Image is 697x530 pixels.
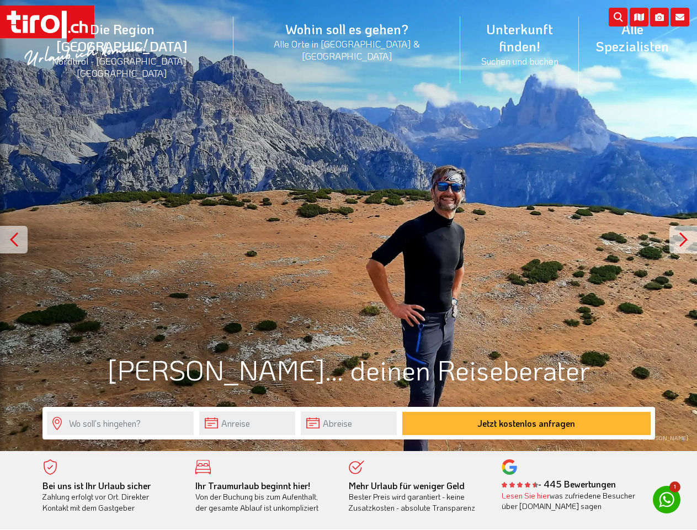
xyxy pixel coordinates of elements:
[24,55,220,79] small: Nordtirol - [GEOGRAPHIC_DATA] - [GEOGRAPHIC_DATA]
[349,480,486,513] div: Bester Preis wird garantiert - keine Zusatzkosten - absolute Transparenz
[349,480,465,491] b: Mehr Urlaub für weniger Geld
[579,8,686,67] a: Alle Spezialisten
[460,8,578,79] a: Unterkunft finden!Suchen und buchen
[671,8,689,26] i: Kontakt
[301,411,397,435] input: Abreise
[502,490,550,501] a: Lesen Sie hier
[42,480,151,491] b: Bei uns ist Ihr Urlaub sicher
[47,411,194,435] input: Wo soll's hingehen?
[195,480,310,491] b: Ihr Traumurlaub beginnt hier!
[42,354,655,385] h1: [PERSON_NAME]... deinen Reiseberater
[402,412,651,435] button: Jetzt kostenlos anfragen
[195,480,332,513] div: Von der Buchung bis zum Aufenthalt, der gesamte Ablauf ist unkompliziert
[502,490,639,512] div: was zufriedene Besucher über [DOMAIN_NAME] sagen
[247,38,448,62] small: Alle Orte in [GEOGRAPHIC_DATA] & [GEOGRAPHIC_DATA]
[653,486,680,513] a: 1
[473,55,565,67] small: Suchen und buchen
[630,8,648,26] i: Karte öffnen
[669,481,680,492] span: 1
[42,480,179,513] div: Zahlung erfolgt vor Ort. Direkter Kontakt mit dem Gastgeber
[502,478,616,490] b: - 445 Bewertungen
[233,8,461,74] a: Wohin soll es gehen?Alle Orte in [GEOGRAPHIC_DATA] & [GEOGRAPHIC_DATA]
[650,8,669,26] i: Fotogalerie
[199,411,295,435] input: Anreise
[11,8,233,92] a: Die Region [GEOGRAPHIC_DATA]Nordtirol - [GEOGRAPHIC_DATA] - [GEOGRAPHIC_DATA]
